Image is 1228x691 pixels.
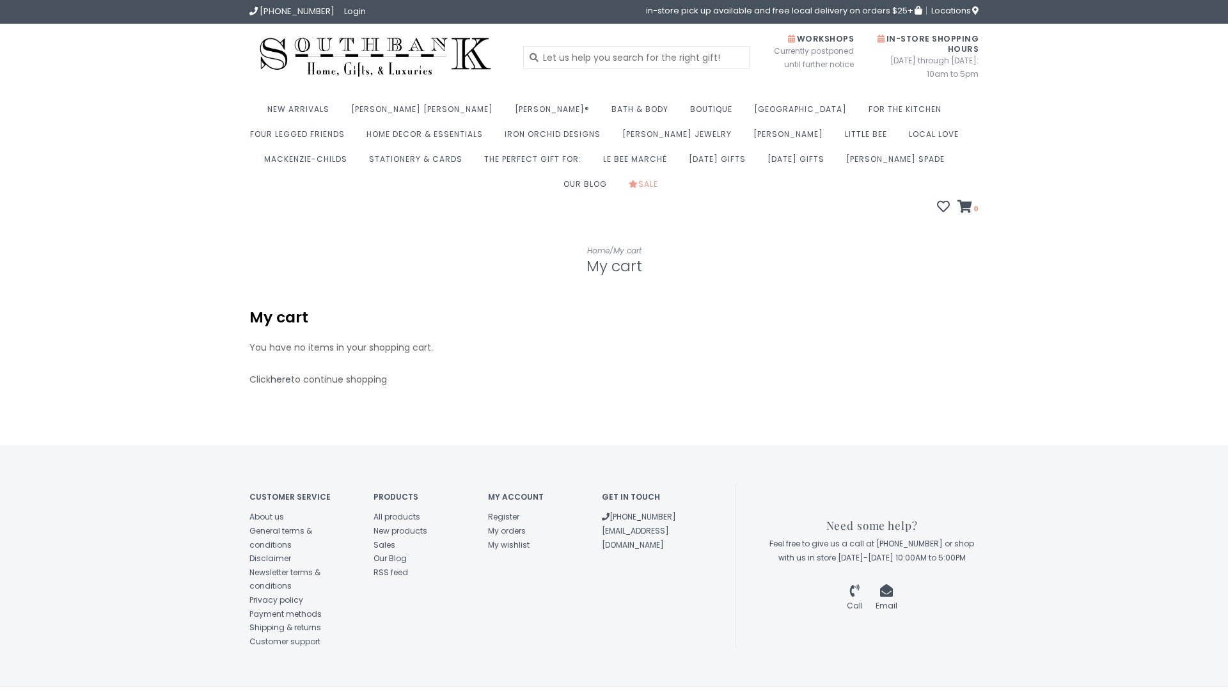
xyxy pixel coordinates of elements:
[249,525,312,550] a: General terms & conditions
[788,33,854,44] span: Workshops
[767,150,831,175] a: [DATE] Gifts
[249,33,501,81] img: Southbank Gift Company -- Home, Gifts, and Luxuries
[758,44,854,71] span: Currently postponed until further notice
[369,150,469,175] a: Stationery & Cards
[249,567,320,592] a: Newsletter terms & conditions
[876,587,897,612] a: Email
[873,54,979,81] span: [DATE] through [DATE]: 10am to 5pm
[629,175,665,200] a: Sale
[374,539,395,550] a: Sales
[769,538,974,563] span: Feel free to give us a call at [PHONE_NUMBER] or shop with us in store [DATE]-[DATE] 10:00AM to 5...
[374,493,469,501] h4: Products
[488,539,530,550] a: My wishlist
[374,525,427,536] a: New products
[250,125,351,150] a: Four Legged Friends
[249,511,284,522] a: About us
[505,125,607,150] a: Iron Orchid Designs
[249,622,321,633] a: Shipping & returns
[613,245,642,256] a: My cart
[972,203,979,214] span: 0
[249,5,335,17] a: [PHONE_NUMBER]
[488,525,526,536] a: My orders
[249,308,979,327] div: My cart
[523,46,750,69] input: Let us help you search for the right gift!
[249,493,354,501] h4: Customer service
[926,6,979,15] a: Locations
[622,125,738,150] a: [PERSON_NAME] Jewelry
[260,5,335,17] span: [PHONE_NUMBER]
[267,100,336,125] a: New Arrivals
[587,245,610,256] a: Home
[563,175,613,200] a: Our Blog
[602,525,669,550] a: [EMAIL_ADDRESS][DOMAIN_NAME]
[515,100,596,125] a: [PERSON_NAME]®
[264,150,354,175] a: MacKenzie-Childs
[484,150,588,175] a: The perfect gift for:
[249,553,291,564] a: Disclaimer
[344,5,366,17] a: Login
[754,100,853,125] a: [GEOGRAPHIC_DATA]
[753,125,830,150] a: [PERSON_NAME]
[957,202,979,214] a: 0
[845,125,893,150] a: Little Bee
[878,33,979,54] span: In-Store Shopping Hours
[690,100,739,125] a: Boutique
[869,100,948,125] a: For the Kitchen
[249,594,303,605] a: Privacy policy
[249,308,979,407] div: You have no items in your shopping cart. Click to continue shopping
[366,125,489,150] a: Home Decor & Essentials
[271,373,291,386] a: here
[374,511,420,522] a: All products
[611,100,675,125] a: Bath & Body
[602,493,697,501] h4: Get in touch
[846,150,951,175] a: [PERSON_NAME] Spade
[646,6,922,15] span: in-store pick up available and free local delivery on orders $25+
[249,608,322,619] a: Payment methods
[603,150,673,175] a: Le Bee Marché
[374,553,407,564] a: Our Blog
[488,493,583,501] h4: My account
[488,511,519,522] a: Register
[909,125,965,150] a: Local Love
[249,636,320,647] a: Customer support
[602,511,676,522] a: [PHONE_NUMBER]
[765,520,979,532] h3: Need some help?
[689,150,752,175] a: [DATE] Gifts
[847,587,863,612] a: Call
[351,100,500,125] a: [PERSON_NAME] [PERSON_NAME]
[931,4,979,17] span: Locations
[374,567,408,578] a: RSS feed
